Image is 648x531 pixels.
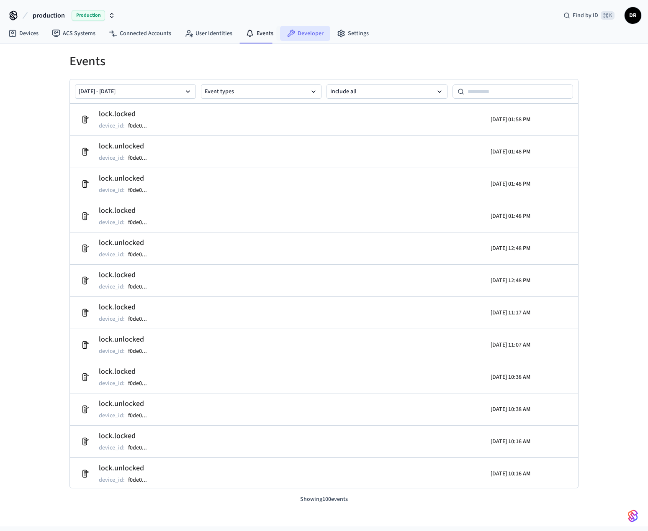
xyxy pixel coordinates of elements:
[69,495,579,504] p: Showing 100 events
[99,379,125,388] p: device_id :
[625,7,641,24] button: DR
[201,84,322,99] button: Event types
[99,283,125,291] p: device_id :
[99,173,155,184] h2: lock.unlocked
[126,121,155,131] button: f0de0...
[178,26,239,41] a: User Identities
[99,334,155,345] h2: lock.unlocked
[102,26,178,41] a: Connected Accounts
[99,250,125,259] p: device_id :
[99,476,125,484] p: device_id :
[69,54,579,69] h1: Events
[491,244,530,253] p: [DATE] 12:48 PM
[239,26,280,41] a: Events
[557,8,621,23] div: Find by ID⌘ K
[99,430,155,442] h2: lock.locked
[99,108,155,120] h2: lock.locked
[628,509,638,523] img: SeamLogoGradient.69752ec5.svg
[491,405,530,414] p: [DATE] 10:38 AM
[99,398,155,410] h2: lock.unlocked
[491,373,530,381] p: [DATE] 10:38 AM
[491,470,530,478] p: [DATE] 10:16 AM
[99,205,155,217] h2: lock.locked
[99,444,125,452] p: device_id :
[72,10,105,21] span: Production
[99,411,125,420] p: device_id :
[491,341,530,349] p: [DATE] 11:07 AM
[491,115,530,124] p: [DATE] 01:58 PM
[126,153,155,163] button: f0de0...
[126,250,155,260] button: f0de0...
[126,217,155,227] button: f0de0...
[126,185,155,195] button: f0de0...
[491,180,530,188] p: [DATE] 01:48 PM
[330,26,375,41] a: Settings
[491,276,530,285] p: [DATE] 12:48 PM
[33,10,65,20] span: production
[75,84,196,99] button: [DATE] - [DATE]
[280,26,330,41] a: Developer
[45,26,102,41] a: ACS Systems
[491,309,530,317] p: [DATE] 11:17 AM
[99,315,125,323] p: device_id :
[99,366,155,378] h2: lock.locked
[99,237,155,249] h2: lock.unlocked
[99,140,155,152] h2: lock.unlocked
[327,84,447,99] button: Include all
[491,212,530,220] p: [DATE] 01:48 PM
[126,411,155,421] button: f0de0...
[126,378,155,388] button: f0de0...
[99,462,155,474] h2: lock.unlocked
[601,11,615,20] span: ⌘ K
[126,346,155,356] button: f0de0...
[99,154,125,162] p: device_id :
[126,475,155,485] button: f0de0...
[491,148,530,156] p: [DATE] 01:48 PM
[2,26,45,41] a: Devices
[573,11,598,20] span: Find by ID
[99,301,155,313] h2: lock.locked
[99,186,125,194] p: device_id :
[99,347,125,355] p: device_id :
[126,314,155,324] button: f0de0...
[99,269,155,281] h2: lock.locked
[126,443,155,453] button: f0de0...
[625,8,640,23] span: DR
[126,282,155,292] button: f0de0...
[99,122,125,130] p: device_id :
[99,218,125,227] p: device_id :
[491,437,530,446] p: [DATE] 10:16 AM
